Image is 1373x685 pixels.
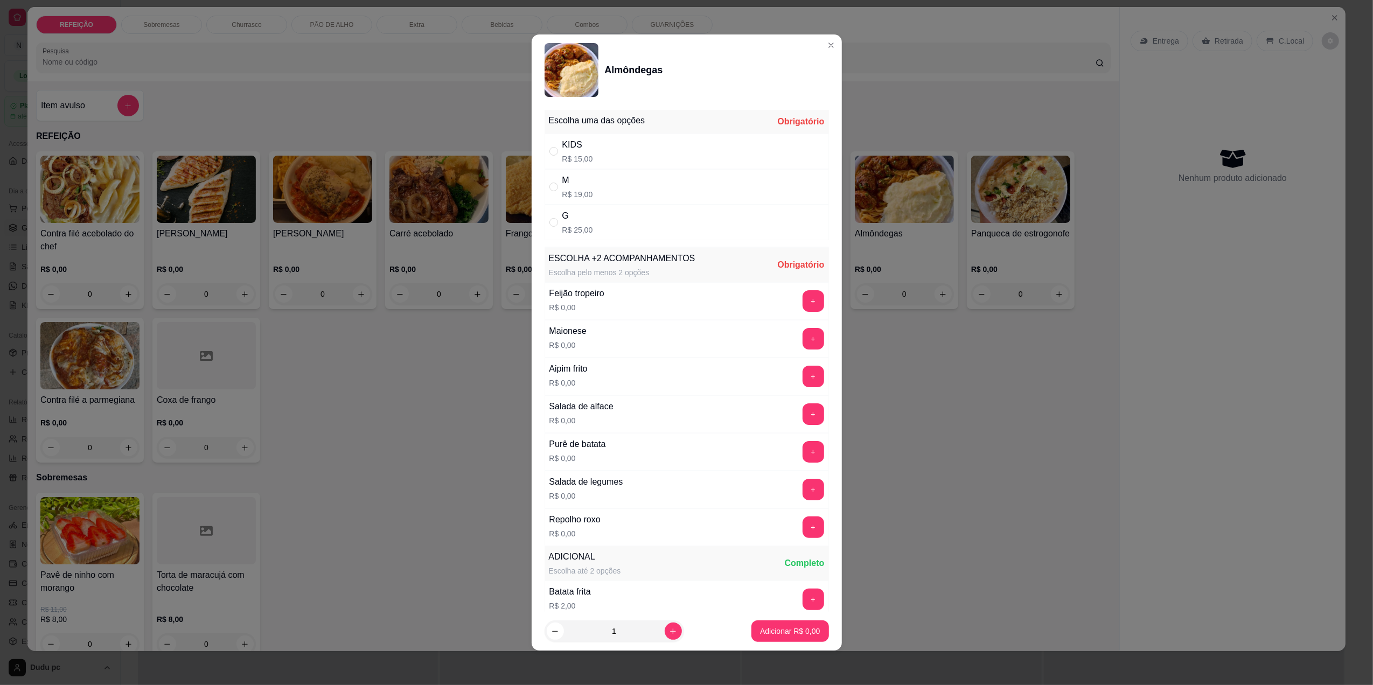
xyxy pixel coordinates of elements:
[751,620,828,642] button: Adicionar R$ 0,00
[549,438,606,451] div: Purê de batata
[549,491,623,501] p: R$ 0,00
[803,328,824,350] button: add
[545,43,598,97] img: product-image
[803,516,824,538] button: add
[562,225,593,235] p: R$ 25,00
[760,626,820,637] p: Adicionar R$ 0,00
[803,290,824,312] button: add
[549,415,614,426] p: R$ 0,00
[549,362,588,375] div: Aipim frito
[549,550,621,563] div: ADICIONAL
[785,557,825,570] div: Completo
[803,403,824,425] button: add
[823,37,840,54] button: Close
[803,589,824,610] button: add
[777,115,824,128] div: Obrigatório
[549,325,587,338] div: Maionese
[549,267,695,278] div: Escolha pelo menos 2 opções
[549,565,621,576] div: Escolha até 2 opções
[665,623,682,640] button: increase-product-quantity
[562,174,593,187] div: M
[777,258,824,271] div: Obrigatório
[549,513,601,526] div: Repolho roxo
[549,476,623,488] div: Salada de legumes
[549,287,604,300] div: Feijão tropeiro
[803,479,824,500] button: add
[549,400,614,413] div: Salada de alface
[803,366,824,387] button: add
[549,600,591,611] p: R$ 2,00
[549,252,695,265] div: ESCOLHA +2 ACOMPANHAMENTOS
[562,138,593,151] div: KIDS
[549,378,588,388] p: R$ 0,00
[562,189,593,200] p: R$ 19,00
[803,441,824,463] button: add
[549,340,587,351] p: R$ 0,00
[605,62,663,78] div: Almôndegas
[549,528,601,539] p: R$ 0,00
[562,153,593,164] p: R$ 15,00
[549,453,606,464] p: R$ 0,00
[562,209,593,222] div: G
[549,302,604,313] p: R$ 0,00
[547,623,564,640] button: decrease-product-quantity
[549,585,591,598] div: Batata frita
[549,114,645,127] div: Escolha uma das opções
